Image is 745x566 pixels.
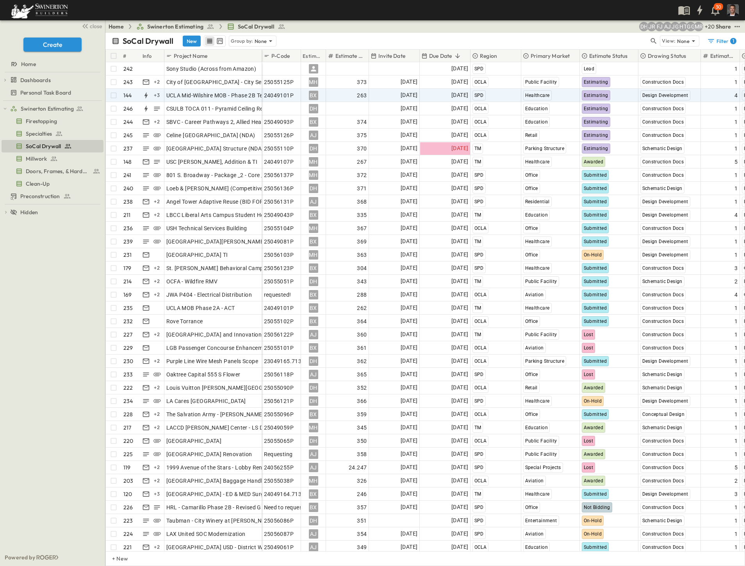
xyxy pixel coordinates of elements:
span: 4 [734,91,738,99]
p: View: [662,37,675,45]
span: Construction Docs [642,133,684,138]
span: Dashboards [20,76,51,84]
span: Estimating [584,93,608,98]
span: Healthcare [525,265,550,271]
span: [DATE] [401,210,417,219]
span: 25049093P [264,118,294,126]
a: Preconstruction [2,191,102,202]
span: Estimating [584,146,608,151]
p: 238 [123,198,133,206]
button: New [183,36,201,47]
div: Info [143,45,152,67]
p: Region [480,52,497,60]
a: Home [2,59,102,70]
span: 25049043P [264,211,294,219]
span: Submitted [584,239,607,244]
span: Personal Task Board [20,89,71,97]
span: [DATE] [401,157,417,166]
span: SoCal Drywall [26,142,61,150]
p: None [255,37,267,45]
p: Drawing Status [648,52,686,60]
p: 245 [123,131,133,139]
span: UCLA Mid-Wilshire MOB - Phase 2B Tenant Improvements Floors 1-3 100% SD Budget [166,91,383,99]
span: Submitted [584,212,607,218]
span: [DATE] [401,144,417,153]
a: SoCal Drywall [2,141,102,152]
span: Office [525,252,538,258]
p: 169 [123,291,132,299]
span: requested! [264,291,291,299]
span: [DATE] [401,277,417,286]
div: + 2 [152,197,162,206]
p: 30 [716,4,721,10]
button: Filter1 [704,36,739,47]
span: TM [474,159,481,165]
span: OCLA [474,106,487,111]
span: [DATE] [451,210,468,219]
p: 179 [123,264,132,272]
span: 367 [357,224,367,232]
a: Dashboards [10,75,102,86]
span: [DATE] [451,77,468,86]
span: Construction Docs [642,265,684,271]
span: 1 [734,171,738,179]
div: Preconstructiontest [2,190,103,202]
p: Estimate Status [589,52,628,60]
p: 211 [123,211,131,219]
div: MH [309,77,318,87]
div: Anthony Jimenez (anthony.jimenez@swinerton.com) [663,22,672,31]
a: Doors, Frames, & Hardware [2,166,102,177]
div: Swinerton Estimatingtest [2,102,103,115]
span: 25049081P [264,238,294,245]
a: Swinerton Estimating [136,23,214,30]
p: SoCal Drywall [123,36,173,47]
a: Home [109,23,124,30]
div: Millworktest [2,152,103,165]
span: Loeb & [PERSON_NAME] (Competitive Budget) [166,184,285,192]
span: [DATE] [401,184,417,193]
span: [DATE] [451,263,468,272]
div: Haaris Tahmas (haaris.tahmas@swinerton.com) [678,22,688,31]
span: [DATE] [451,117,468,126]
div: + 2 [152,290,162,299]
span: [DATE] [401,117,417,126]
p: 244 [123,118,133,126]
span: 24049107P [264,158,294,166]
span: [GEOGRAPHIC_DATA][PERSON_NAME] & CUP (NDA) [166,238,300,245]
span: 371 [357,184,367,192]
span: Office [525,172,538,178]
span: Estimating [584,119,608,125]
p: Project Name [174,52,207,60]
span: Schematic Design [642,279,683,284]
span: Public Facility [525,279,557,284]
span: 25056137P [264,171,294,179]
span: TM [474,212,481,218]
span: 1 [734,224,738,232]
span: Doors, Frames, & Hardware [26,167,89,175]
div: # [121,50,141,62]
div: + 2 [152,263,162,273]
span: Sony Studio (Across from Amazon) [166,65,257,73]
span: 1 [734,105,738,113]
div: DH [309,277,318,286]
span: Estimating [584,79,608,85]
span: 4 [734,291,738,299]
span: 1 [734,145,738,152]
span: 374 [357,118,367,126]
span: 25055051P [264,278,294,285]
nav: breadcrumbs [109,23,290,30]
span: Construction Docs [642,159,684,165]
span: 373 [357,78,367,86]
span: OCLA [474,79,487,85]
span: SPD [474,199,484,204]
span: [DATE] [401,91,417,100]
div: Specialtiestest [2,127,103,140]
span: SPD [474,66,484,72]
div: Gerrad Gerber (gerrad.gerber@swinerton.com) [686,22,695,31]
span: Awarded [584,159,604,165]
div: MH [309,224,318,233]
span: 801 S. Broadway - Package _2 - Core _ Shell Renovation [166,171,308,179]
span: 372 [357,171,367,179]
div: Share [716,23,731,30]
span: Home [21,60,36,68]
